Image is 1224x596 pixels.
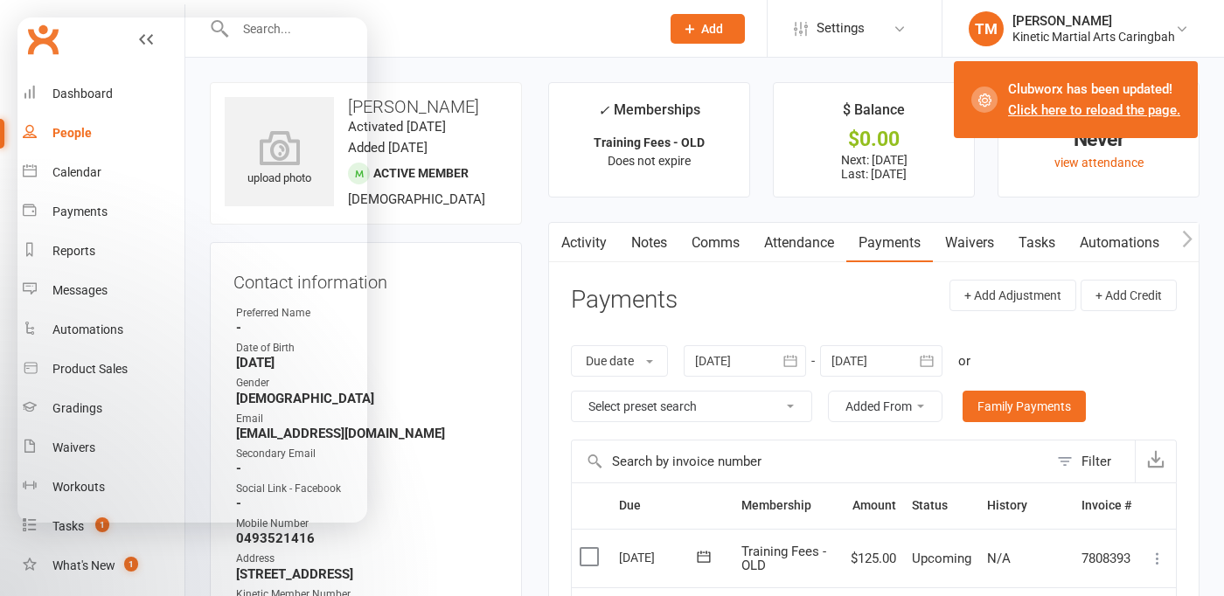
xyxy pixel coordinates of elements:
a: Comms [679,223,752,263]
div: Kinetic Martial Arts Caringbah [1012,29,1175,45]
div: TM [969,11,1004,46]
span: Does not expire [608,154,691,168]
a: Tasks 1 [23,507,184,546]
a: What's New1 [23,546,184,586]
button: Filter [1048,440,1135,482]
td: $125.00 [843,529,904,588]
input: Search... [230,17,648,41]
div: Memberships [598,99,700,131]
a: Activity [549,223,619,263]
p: Next: [DATE] Last: [DATE] [789,153,958,181]
div: Preferred Name [236,305,498,322]
button: Add [671,14,745,44]
span: Training Fees - OLD [741,544,826,574]
div: Never [1014,130,1183,149]
span: Upcoming [912,551,971,566]
strong: 0493521416 [236,530,498,546]
a: Tasks [1006,223,1068,263]
div: What's New [52,558,115,572]
div: $ Balance [843,99,905,130]
span: Add [701,22,723,36]
div: Clubworx has been updated! [1008,79,1180,121]
th: Invoice # [1074,483,1139,528]
time: Activated [DATE] [348,119,446,135]
div: Email [236,411,498,427]
a: Attendance [752,223,846,263]
div: Date of Birth [236,340,498,357]
strong: [DEMOGRAPHIC_DATA] [236,391,498,406]
strong: - [236,496,498,511]
th: History [979,483,1074,528]
div: or [958,350,970,371]
span: Settings [817,9,865,48]
a: Click here to reload the page. [1008,102,1180,118]
iframe: Intercom live chat [17,17,367,523]
a: view attendance [1054,156,1144,170]
div: Gender [236,375,498,392]
span: 1 [124,557,138,572]
strong: Training Fees - OLD [594,135,705,149]
strong: [STREET_ADDRESS] [236,566,498,582]
i: ✓ [598,102,609,119]
div: $0.00 [789,130,958,149]
div: [DATE] [619,544,699,571]
input: Search by invoice number [572,440,1048,482]
a: Notes [619,223,679,263]
button: Added From [828,391,942,422]
span: Active member [373,166,469,180]
th: Amount [843,483,904,528]
button: Due date [571,345,668,377]
div: Address [236,551,498,567]
th: Status [904,483,979,528]
strong: - [236,320,498,336]
th: Due [611,483,734,528]
div: Mobile Number [236,516,498,532]
button: + Add Adjustment [949,280,1076,311]
span: N/A [987,551,1011,566]
th: Membership [734,483,843,528]
a: Family Payments [963,391,1086,422]
strong: [DATE] [236,355,498,371]
div: Secondary Email [236,446,498,462]
div: Filter [1081,451,1111,472]
time: Added [DATE] [348,140,428,156]
strong: - [236,461,498,476]
div: Social Link - Facebook [236,481,498,497]
a: Automations [1068,223,1172,263]
a: Waivers [933,223,1006,263]
strong: [EMAIL_ADDRESS][DOMAIN_NAME] [236,426,498,441]
button: + Add Credit [1081,280,1177,311]
h3: Payments [571,287,678,314]
div: [PERSON_NAME] [1012,13,1175,29]
td: 7808393 [1074,529,1139,588]
span: [DEMOGRAPHIC_DATA] [348,191,485,207]
iframe: Intercom live chat [17,537,59,579]
a: Payments [846,223,933,263]
div: Tasks [52,519,84,533]
span: 1 [95,517,109,532]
